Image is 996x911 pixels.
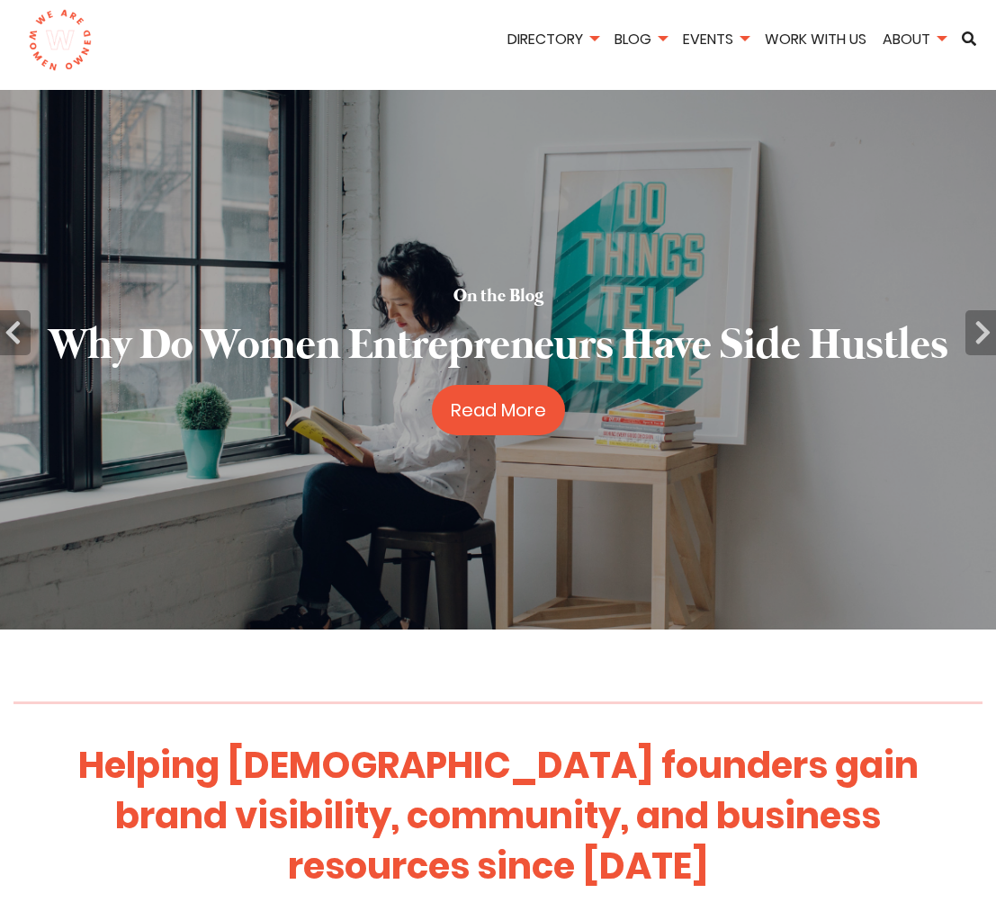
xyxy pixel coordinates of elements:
h2: Why Do Women Entrepreneurs Have Side Hustles [49,317,948,377]
a: Read More [432,385,565,435]
img: logo [28,9,92,72]
li: Directory [501,28,605,54]
a: About [876,29,952,49]
a: Directory [501,29,605,49]
a: Blog [608,29,673,49]
li: Blog [608,28,673,54]
li: Events [677,28,755,54]
h1: Helping [DEMOGRAPHIC_DATA] founders gain brand visibility, community, and business resources sinc... [31,740,965,891]
a: Work With Us [758,29,873,49]
a: Events [677,29,755,49]
h5: On the Blog [453,284,543,309]
li: About [876,28,952,54]
a: Search [956,31,983,46]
